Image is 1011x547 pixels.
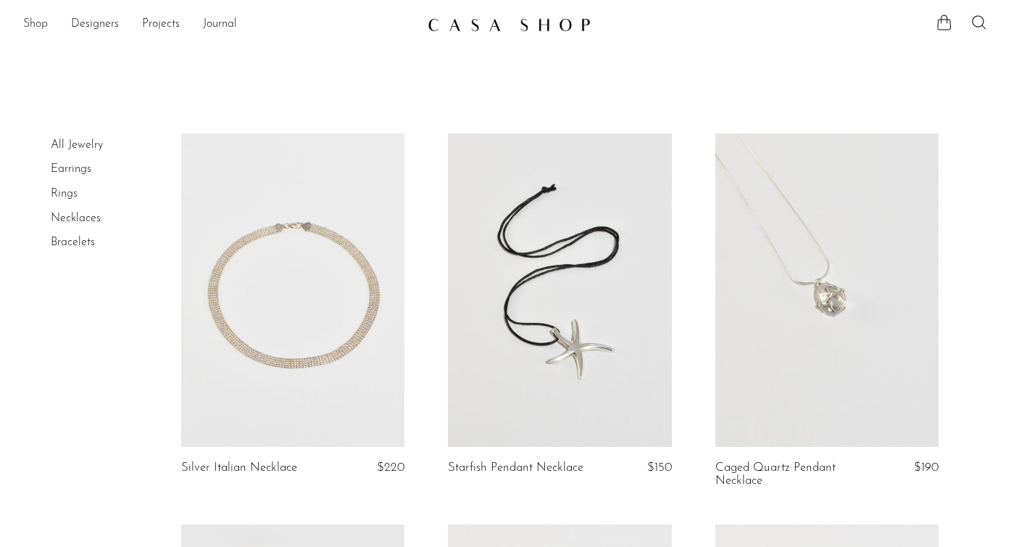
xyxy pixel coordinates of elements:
a: Caged Quartz Pendant Necklace [715,461,863,488]
a: Earrings [51,163,91,175]
a: Bracelets [51,237,95,248]
a: Starfish Pendant Necklace [448,461,583,474]
span: $150 [647,461,672,474]
ul: NEW HEADER MENU [23,12,416,37]
span: $190 [914,461,939,474]
span: $220 [377,461,404,474]
a: Rings [51,188,78,200]
a: Shop [23,15,48,34]
a: Silver Italian Necklace [181,461,297,474]
a: Projects [142,15,180,34]
a: Journal [203,15,237,34]
a: Necklaces [51,213,101,224]
a: All Jewelry [51,139,103,151]
nav: Desktop navigation [23,12,416,37]
a: Designers [71,15,119,34]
